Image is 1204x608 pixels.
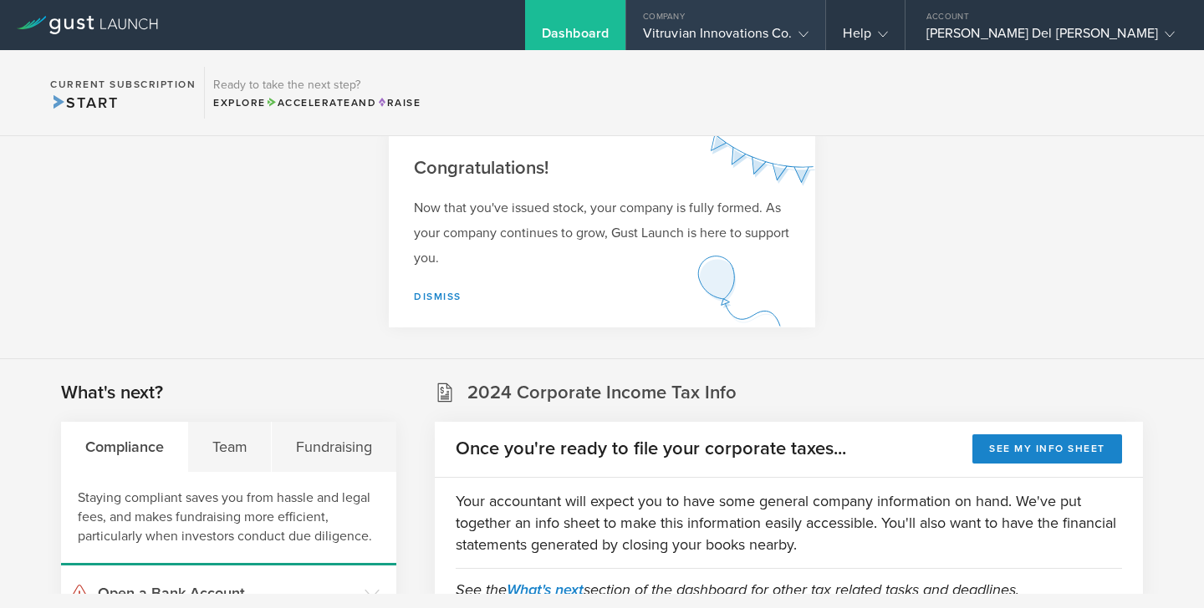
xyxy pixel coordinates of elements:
h2: What's next? [61,381,163,405]
span: Raise [376,97,421,109]
h2: Congratulations! [414,156,790,180]
div: [PERSON_NAME] Del [PERSON_NAME] [926,25,1175,50]
span: and [266,97,377,109]
div: Team [188,422,272,472]
h2: Current Subscription [50,79,196,89]
a: Dismiss [414,291,462,302]
iframe: Chat Widget [1120,528,1204,608]
span: Start [50,94,118,112]
div: Vitruvian Innovations Co. [643,25,809,50]
div: Fundraising [272,422,395,472]
h3: Ready to take the next step? [213,79,421,91]
div: Compliance [61,422,188,472]
h3: Open a Bank Account [98,582,356,604]
div: Ready to take the next step?ExploreAccelerateandRaise [204,67,429,119]
p: Your accountant will expect you to have some general company information on hand. We've put toget... [456,490,1122,555]
span: Accelerate [266,97,351,109]
h2: 2024 Corporate Income Tax Info [467,381,737,405]
h2: Once you're ready to file your corporate taxes... [456,437,846,461]
p: Now that you've issued stock, your company is fully formed. As your company continues to grow, Gu... [414,195,790,271]
div: Explore [213,95,421,110]
a: What's next [507,580,584,599]
div: Dashboard [542,25,609,50]
button: See my info sheet [972,434,1122,464]
div: Help [843,25,887,50]
em: See the section of the dashboard for other tax related tasks and deadlines. [456,580,1019,599]
div: Staying compliant saves you from hassle and legal fees, and makes fundraising more efficient, par... [61,472,396,565]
